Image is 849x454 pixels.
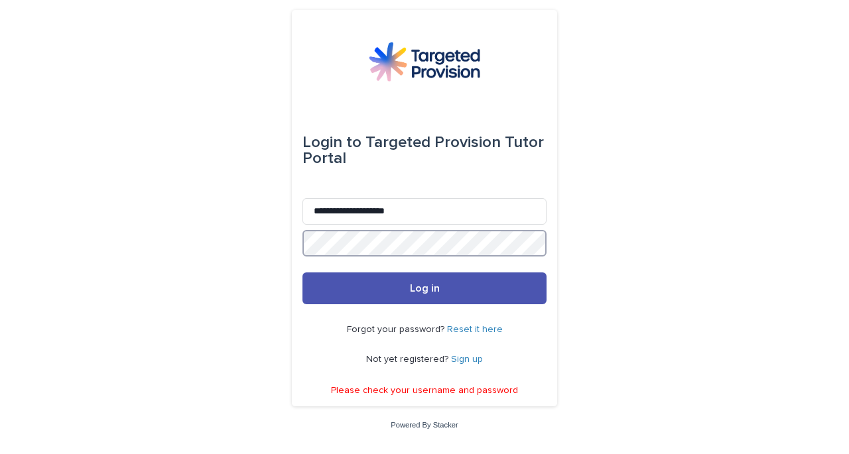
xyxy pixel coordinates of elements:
a: Sign up [451,355,483,364]
a: Reset it here [447,325,503,334]
span: Forgot your password? [347,325,447,334]
p: Please check your username and password [331,385,518,396]
span: Not yet registered? [366,355,451,364]
img: M5nRWzHhSzIhMunXDL62 [369,42,480,82]
a: Powered By Stacker [391,421,458,429]
button: Log in [302,272,547,304]
div: Targeted Provision Tutor Portal [302,124,547,177]
span: Log in [410,283,440,294]
span: Login to [302,135,361,150]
